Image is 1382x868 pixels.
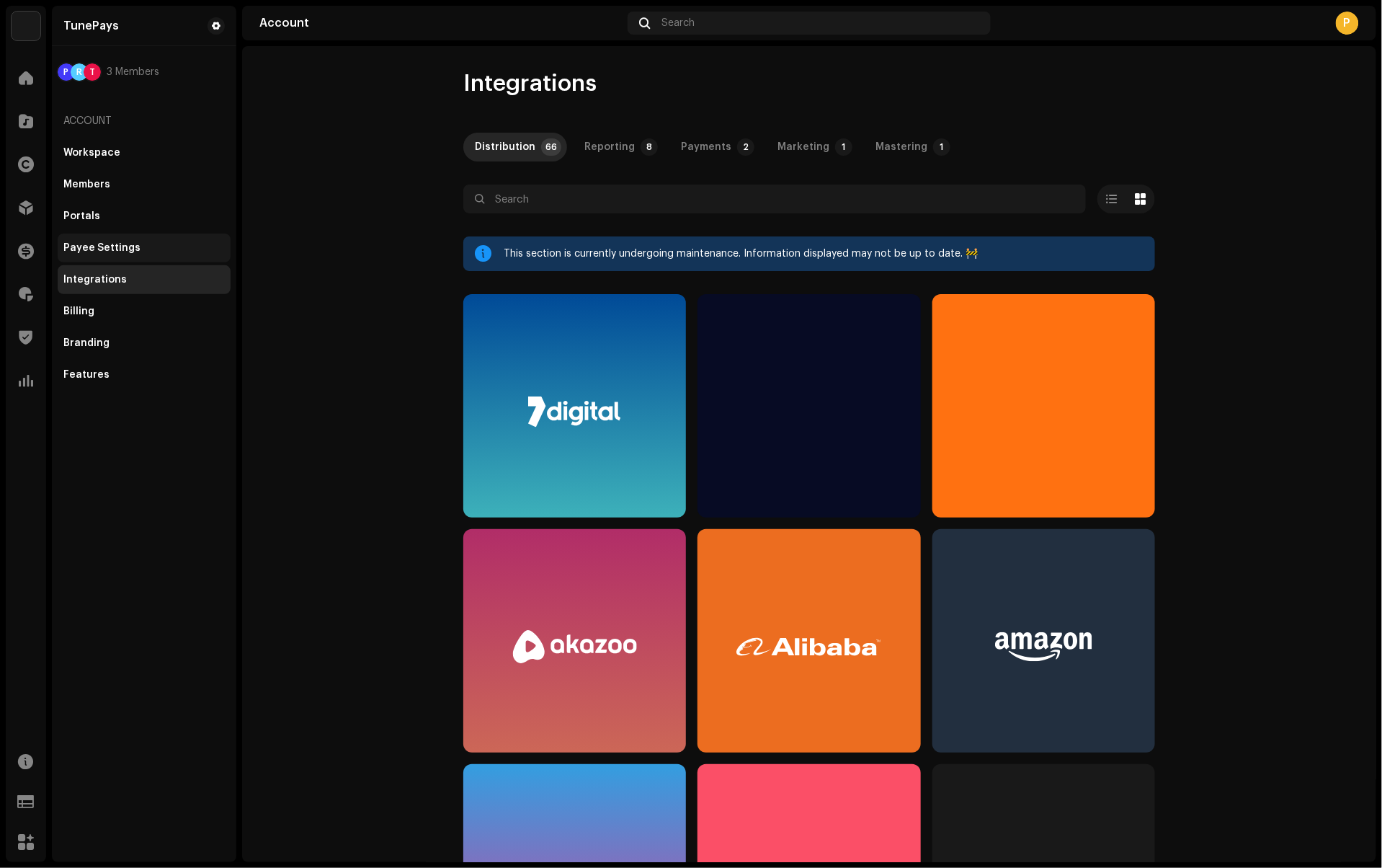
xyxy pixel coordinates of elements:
div: Distribution [475,133,535,161]
div: Payments [681,133,731,161]
re-m-nav-item: Integrations [58,265,231,294]
re-m-nav-item: Payee Settings [58,234,231,262]
div: Portals [63,211,100,222]
p-badge: 1 [933,138,950,156]
re-m-nav-item: Billing [58,297,231,326]
re-m-nav-item: Branding [58,329,231,358]
div: Features [63,369,110,381]
re-m-nav-item: Features [58,360,231,389]
img: 6dfc84ee-69e5-4cae-a1fb-b2a148a81d2f [12,12,40,40]
div: Workspace [63,147,120,159]
div: Marketing [777,133,829,161]
div: P [1336,12,1359,35]
div: Payee Settings [63,242,141,254]
div: P [58,63,75,81]
input: Search [463,185,1086,213]
div: Integrations [63,274,127,285]
p-badge: 66 [541,138,561,156]
div: Account [259,17,622,29]
div: T [84,63,101,81]
div: Billing [63,306,94,317]
re-m-nav-item: Workspace [58,138,231,167]
div: Mastering [875,133,927,161]
span: Search [661,17,695,29]
p-badge: 1 [835,138,852,156]
div: Reporting [584,133,635,161]
p-badge: 8 [641,138,658,156]
span: 3 Members [107,66,159,78]
div: Branding [63,337,110,349]
p-badge: 2 [737,138,754,156]
re-m-nav-item: Portals [58,202,231,231]
re-m-nav-item: Members [58,170,231,199]
re-a-nav-header: Account [58,104,231,138]
div: This section is currently undergoing maintenance. Information displayed may not be up to date. 🚧 [504,245,1144,262]
span: Integrations [463,69,597,98]
div: R [71,63,88,81]
div: TunePays [63,20,119,32]
div: Members [63,179,110,190]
